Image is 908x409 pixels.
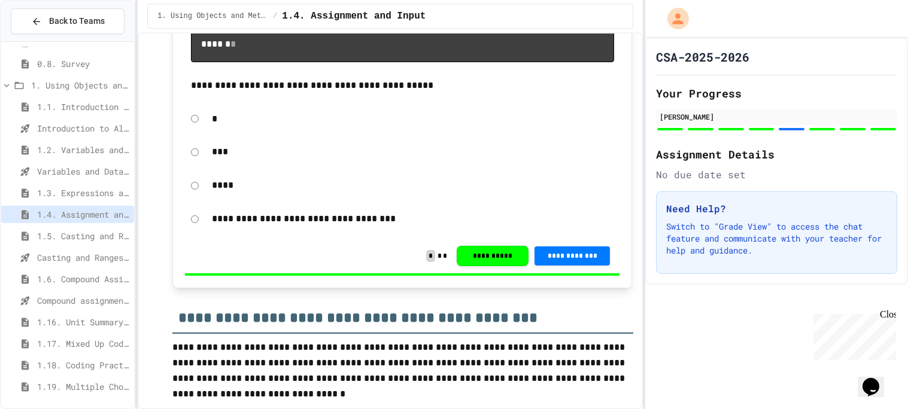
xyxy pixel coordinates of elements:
[37,273,129,285] span: 1.6. Compound Assignment Operators
[157,11,268,21] span: 1. Using Objects and Methods
[37,187,129,199] span: 1.3. Expressions and Output [New]
[656,48,749,65] h1: CSA-2025-2026
[37,316,129,328] span: 1.16. Unit Summary 1a (1.1-1.6)
[31,79,129,91] span: 1. Using Objects and Methods
[666,221,887,257] p: Switch to "Grade View" to access the chat feature and communicate with your teacher for help and ...
[37,165,129,178] span: Variables and Data Types - Quiz
[660,111,894,122] div: [PERSON_NAME]
[282,9,426,23] span: 1.4. Assignment and Input
[37,359,129,371] span: 1.18. Coding Practice 1a (1.1-1.6)
[37,208,129,221] span: 1.4. Assignment and Input
[656,85,897,102] h2: Your Progress
[809,309,896,360] iframe: chat widget
[49,15,105,28] span: Back to Teams
[11,8,124,34] button: Back to Teams
[37,337,129,350] span: 1.17. Mixed Up Code Practice 1.1-1.6
[37,144,129,156] span: 1.2. Variables and Data Types
[37,122,129,135] span: Introduction to Algorithms, Programming, and Compilers
[656,167,897,182] div: No due date set
[655,5,692,32] div: My Account
[858,361,896,397] iframe: chat widget
[666,202,887,216] h3: Need Help?
[37,251,129,264] span: Casting and Ranges of variables - Quiz
[273,11,277,21] span: /
[5,5,83,76] div: Chat with us now!Close
[37,100,129,113] span: 1.1. Introduction to Algorithms, Programming, and Compilers
[37,380,129,393] span: 1.19. Multiple Choice Exercises for Unit 1a (1.1-1.6)
[37,294,129,307] span: Compound assignment operators - Quiz
[37,57,129,70] span: 0.8. Survey
[656,146,897,163] h2: Assignment Details
[37,230,129,242] span: 1.5. Casting and Ranges of Values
